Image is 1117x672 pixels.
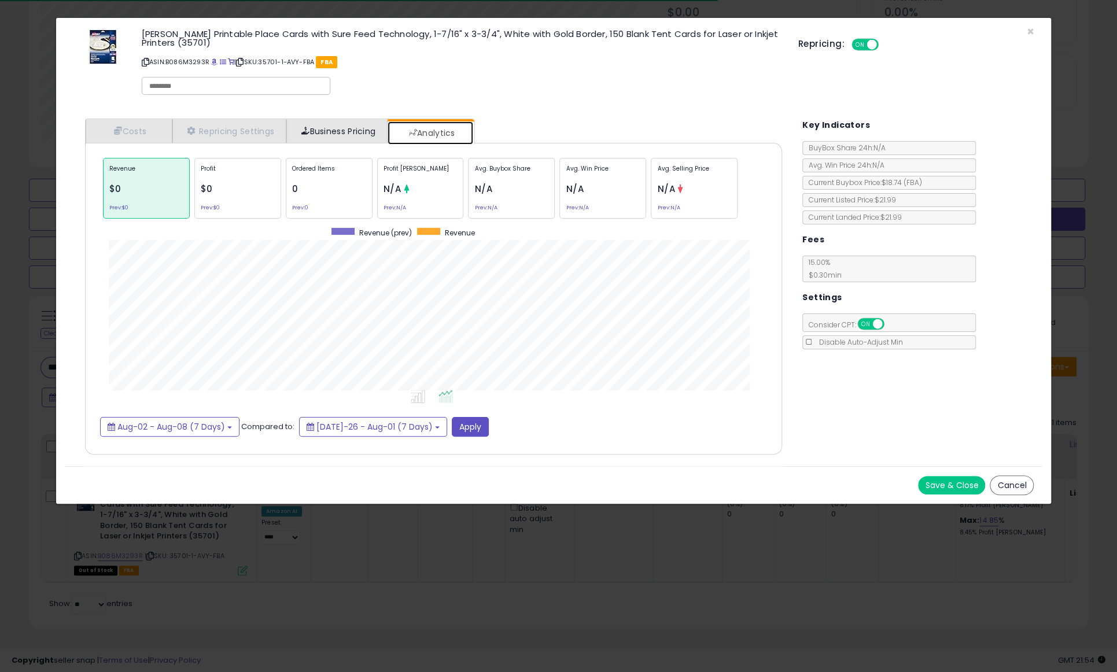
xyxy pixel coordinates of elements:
span: N/A [384,183,401,195]
span: $0 [201,183,213,195]
small: Prev: N/A [657,206,680,209]
span: ( FBA ) [904,178,922,187]
h5: Settings [802,290,842,305]
span: N/A [657,183,675,195]
span: ON [858,319,873,329]
h5: Fees [802,232,824,247]
span: $0.30 min [803,270,842,280]
span: Current Listed Price: $21.99 [803,195,896,205]
span: $0 [109,183,121,195]
img: 51RVOxU4s+L._SL60_.jpg [86,29,120,64]
span: Revenue (prev) [359,228,411,238]
span: Revenue [444,228,474,238]
span: Avg. Win Price 24h: N/A [803,160,884,170]
p: Profit [PERSON_NAME] [384,164,458,182]
span: Consider CPT: [803,320,900,330]
p: Revenue [109,164,183,182]
h3: [PERSON_NAME] Printable Place Cards with Sure Feed Technology, 1-7/16" x 3-3/4", White with Gold ... [142,29,781,47]
small: Prev: N/A [566,206,588,209]
a: Costs [86,119,172,143]
a: Business Pricing [286,119,388,143]
span: 15.00 % [803,257,842,280]
small: Prev: N/A [474,206,497,209]
span: ON [853,40,867,50]
a: Analytics [388,121,473,145]
span: BuyBox Share 24h: N/A [803,143,886,153]
span: FBA [316,56,337,68]
span: Current Landed Price: $21.99 [803,212,902,222]
p: Ordered Items [292,164,366,182]
small: Prev: $0 [201,206,220,209]
p: Profit [201,164,275,182]
a: All offer listings [220,57,226,67]
p: Avg. Win Price [566,164,640,182]
span: × [1026,23,1034,40]
h5: Key Indicators [802,118,870,132]
span: 0 [292,183,298,195]
p: ASIN: B086M3293R | SKU: 35701-1-AVY-FBA [142,53,781,71]
span: Compared to: [241,420,294,431]
span: OFF [883,319,901,329]
span: Current Buybox Price: [803,178,922,187]
p: Avg. Buybox Share [474,164,548,182]
a: Your listing only [228,57,234,67]
button: Apply [452,417,489,437]
small: Prev: N/A [384,206,406,209]
p: Avg. Selling Price [657,164,731,182]
span: Aug-02 - Aug-08 (7 Days) [117,421,225,433]
span: $18.74 [882,178,922,187]
span: N/A [474,183,492,195]
span: OFF [876,40,895,50]
small: Prev: $0 [109,206,128,209]
h5: Repricing: [798,39,845,49]
span: Disable Auto-Adjust Min [813,337,903,347]
a: BuyBox page [211,57,217,67]
button: Cancel [990,475,1034,495]
small: Prev: 0 [292,206,308,209]
span: N/A [566,183,584,195]
a: Repricing Settings [172,119,287,143]
button: Save & Close [918,476,985,494]
span: [DATE]-26 - Aug-01 (7 Days) [316,421,433,433]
